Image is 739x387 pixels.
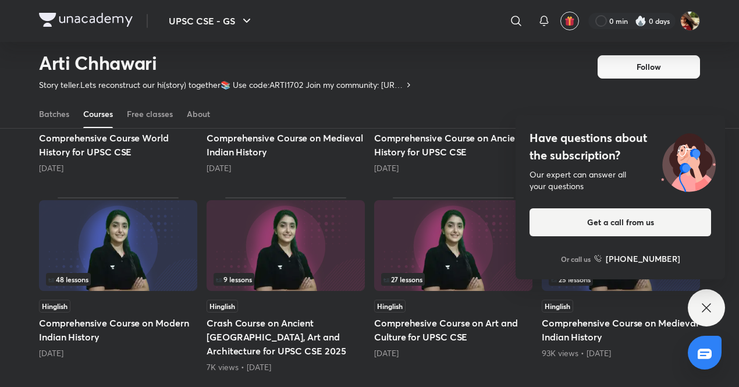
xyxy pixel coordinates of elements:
img: avatar [564,16,575,26]
button: Get a call from us [530,208,711,236]
div: Comprehensive Course on Medieval Indian History [542,197,700,373]
img: Thumbnail [39,200,197,291]
div: infocontainer [46,273,190,286]
span: Hinglish [39,300,70,313]
span: Follow [637,61,661,73]
div: Comprehesive Course on Art and Culture for UPSC CSE [374,197,532,373]
div: infosection [549,273,693,286]
div: Courses [83,108,113,120]
div: 4 months ago [374,162,532,174]
h2: Arti Chhawari [39,51,413,74]
button: UPSC CSE - GS [162,9,261,33]
img: Thumbnail [207,200,365,291]
p: Or call us [561,254,591,264]
div: 5 months ago [39,347,197,359]
h6: [PHONE_NUMBER] [606,253,680,265]
h5: Comprehesive Course on Art and Culture for UPSC CSE [374,316,532,344]
div: left [214,273,358,286]
span: 25 lessons [551,276,591,283]
div: 8 months ago [374,347,532,359]
span: Hinglish [542,300,573,313]
div: About [187,108,210,120]
a: Company Logo [39,13,133,30]
span: Hinglish [374,300,406,313]
div: 3 months ago [207,162,365,174]
div: 2 months ago [39,162,197,174]
div: infosection [214,273,358,286]
div: Free classes [127,108,173,120]
a: About [187,100,210,128]
div: Comprehensive Course on Modern Indian History [39,197,197,373]
p: Story teller.Lets reconstruct our hi(story) together📚 Use code:ARTI1702 Join my community: [URL][... [39,79,404,91]
div: infocontainer [549,273,693,286]
div: infosection [46,273,190,286]
button: avatar [560,12,579,30]
div: left [46,273,190,286]
div: left [381,273,525,286]
h5: Comprehensive Course on Modern Indian History [39,316,197,344]
div: 7K views • 6 months ago [207,361,365,373]
span: 9 lessons [216,276,252,283]
img: Shivii Singh [680,11,700,31]
h4: Have questions about the subscription? [530,129,711,164]
a: Free classes [127,100,173,128]
div: Our expert can answer all your questions [530,169,711,192]
div: Crash Course on Ancient India, Art and Architecture for UPSC CSE 2025 [207,197,365,373]
img: Company Logo [39,13,133,27]
img: ttu_illustration_new.svg [652,129,725,192]
h5: Comprehensive Course World History for UPSC CSE [39,131,197,159]
h5: Comprehensive Course on Medieval Indian History [207,131,365,159]
img: Thumbnail [374,200,532,291]
button: Follow [598,55,700,79]
h5: Comprehensive Course on Medieval Indian History [542,316,700,344]
span: Hinglish [207,300,238,313]
h5: Crash Course on Ancient [GEOGRAPHIC_DATA], Art and Architecture for UPSC CSE 2025 [207,316,365,358]
div: Batches [39,108,69,120]
a: Courses [83,100,113,128]
img: streak [635,15,646,27]
a: [PHONE_NUMBER] [594,253,680,265]
div: left [549,273,693,286]
h5: Comprehensive Course on Ancient History for UPSC CSE [374,131,532,159]
div: infosection [381,273,525,286]
div: infocontainer [214,273,358,286]
a: Batches [39,100,69,128]
span: 27 lessons [383,276,422,283]
div: infocontainer [381,273,525,286]
span: 48 lessons [48,276,88,283]
div: 93K views • 9 months ago [542,347,700,359]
